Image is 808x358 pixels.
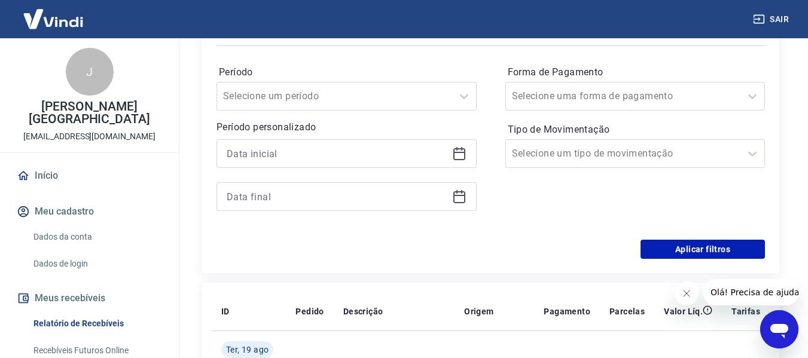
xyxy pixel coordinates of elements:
p: Origem [464,305,493,317]
p: Pagamento [544,305,590,317]
label: Tipo de Movimentação [508,123,763,137]
p: [EMAIL_ADDRESS][DOMAIN_NAME] [23,130,155,143]
img: Vindi [14,1,92,37]
p: Parcelas [609,305,645,317]
span: Ter, 19 ago [226,344,269,356]
label: Forma de Pagamento [508,65,763,79]
p: [PERSON_NAME][GEOGRAPHIC_DATA] [10,100,169,126]
p: Pedido [295,305,324,317]
a: Dados da conta [29,225,164,249]
button: Sair [751,8,794,30]
p: Tarifas [731,305,760,317]
label: Período [219,65,474,79]
iframe: Botão para abrir a janela de mensagens [760,310,798,348]
input: Data final [227,188,447,206]
input: Data inicial [227,145,447,163]
p: Descrição [343,305,383,317]
button: Aplicar filtros [641,240,765,259]
button: Meus recebíveis [14,285,164,311]
p: ID [221,305,230,317]
span: Olá! Precisa de ajuda? [7,8,100,18]
iframe: Mensagem da empresa [703,279,798,305]
p: Período personalizado [217,120,477,134]
a: Relatório de Recebíveis [29,311,164,336]
p: Valor Líq. [664,305,703,317]
button: Meu cadastro [14,198,164,225]
a: Dados de login [29,252,164,276]
div: J [66,48,114,96]
iframe: Fechar mensagem [675,281,699,305]
a: Início [14,163,164,189]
